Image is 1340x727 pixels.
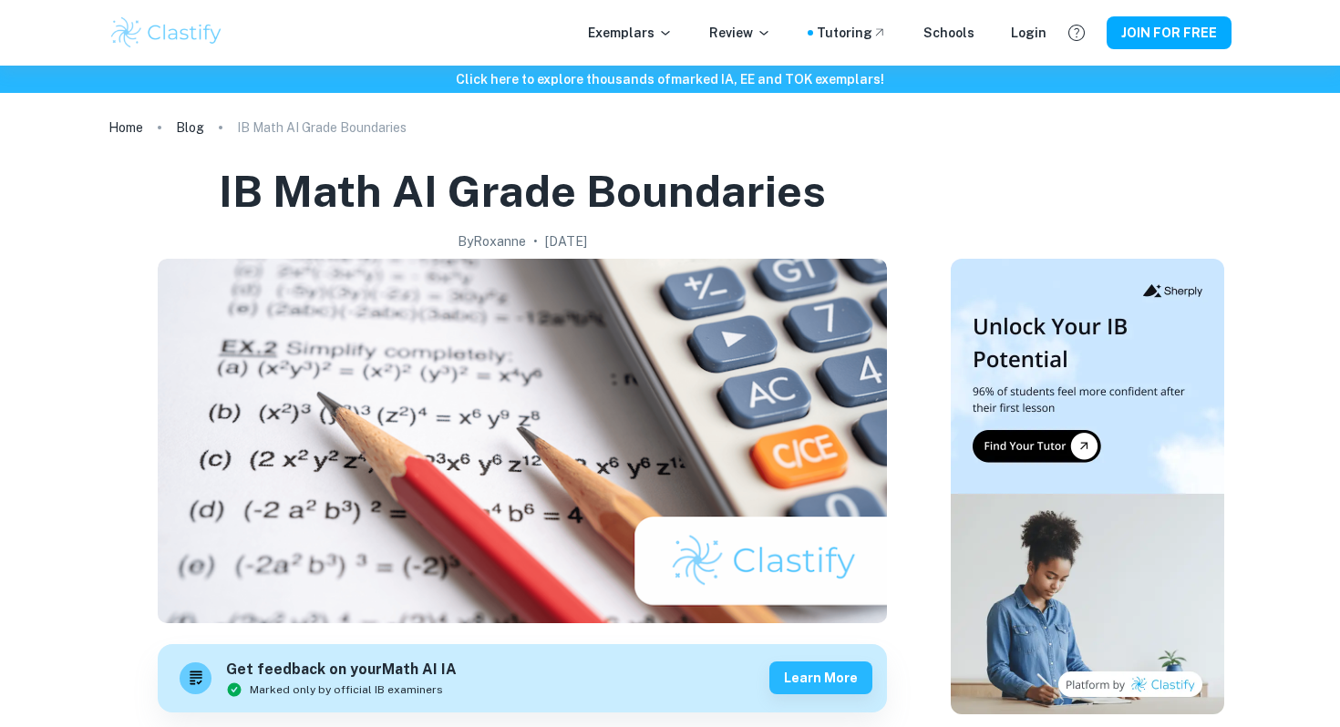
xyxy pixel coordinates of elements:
button: Learn more [769,661,872,694]
a: Schools [923,23,974,43]
img: Clastify logo [108,15,224,51]
span: Marked only by official IB examiners [250,681,443,698]
img: IB Math AI Grade Boundaries cover image [158,259,887,623]
a: Blog [176,115,204,140]
p: IB Math AI Grade Boundaries [237,118,407,138]
h2: By Roxanne [458,231,526,251]
h6: Click here to explore thousands of marked IA, EE and TOK exemplars ! [4,69,1336,89]
h6: Get feedback on your Math AI IA [226,659,457,681]
h2: [DATE] [545,231,587,251]
h1: IB Math AI Grade Boundaries [219,162,826,220]
button: Help and Feedback [1061,17,1092,48]
a: Tutoring [817,23,887,43]
p: • [533,231,538,251]
p: Review [709,23,771,43]
p: Exemplars [588,23,673,43]
button: JOIN FOR FREE [1107,16,1232,49]
a: Home [108,115,143,140]
a: Login [1011,23,1046,43]
a: Get feedback on yourMath AI IAMarked only by official IB examinersLearn more [158,644,887,712]
img: Thumbnail [951,259,1224,714]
